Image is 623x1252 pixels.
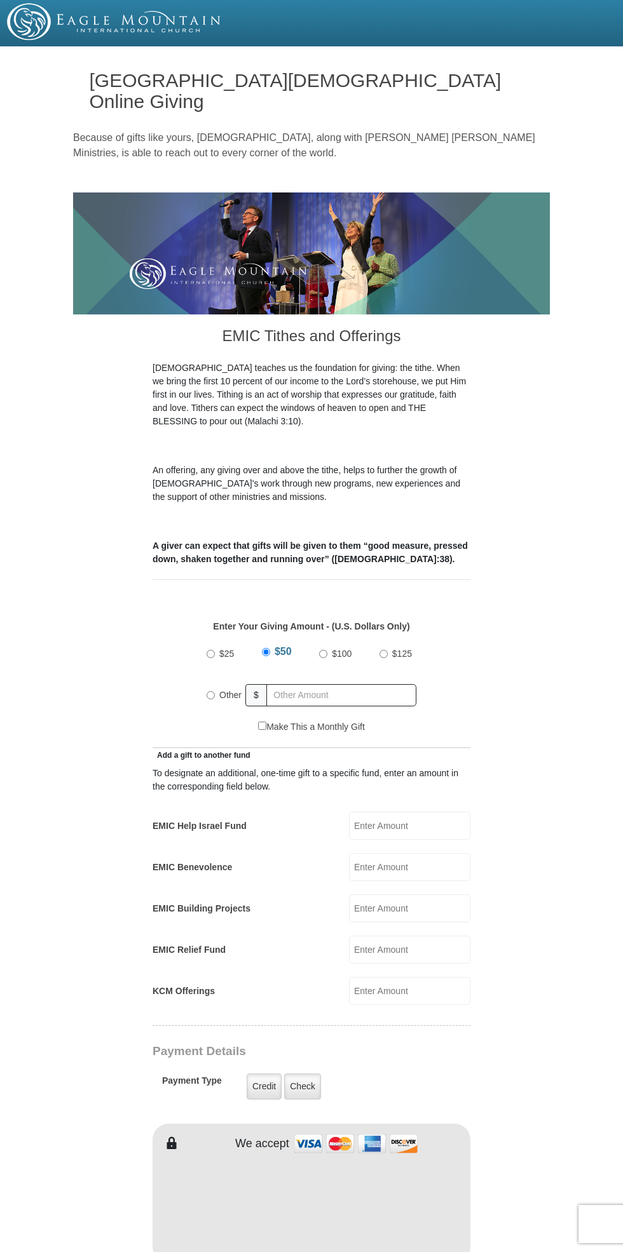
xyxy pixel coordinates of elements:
h5: Payment Type [162,1075,222,1093]
input: Make This a Monthly Gift [258,722,266,730]
span: Other [219,690,242,700]
h3: Payment Details [153,1044,477,1059]
label: Credit [247,1074,282,1100]
b: A giver can expect that gifts will be given to them “good measure, pressed down, shaken together ... [153,541,468,564]
span: $25 [219,649,234,659]
p: An offering, any giving over and above the tithe, helps to further the growth of [DEMOGRAPHIC_DAT... [153,464,470,504]
input: Other Amount [266,684,416,706]
input: Enter Amount [349,936,470,964]
input: Enter Amount [349,894,470,922]
label: EMIC Building Projects [153,902,250,915]
strong: Enter Your Giving Amount - (U.S. Dollars Only) [213,621,409,631]
span: $100 [332,649,352,659]
label: Check [284,1074,321,1100]
span: $125 [392,649,412,659]
h1: [GEOGRAPHIC_DATA][DEMOGRAPHIC_DATA] Online Giving [90,70,534,112]
label: Make This a Monthly Gift [258,720,365,734]
label: EMIC Relief Fund [153,943,226,957]
h3: EMIC Tithes and Offerings [153,314,470,361]
img: credit cards accepted [292,1130,420,1157]
label: EMIC Help Israel Fund [153,819,247,833]
label: EMIC Benevolence [153,861,232,874]
span: Add a gift to another fund [153,751,250,760]
p: Because of gifts like yours, [DEMOGRAPHIC_DATA], along with [PERSON_NAME] [PERSON_NAME] Ministrie... [73,130,550,161]
label: KCM Offerings [153,985,215,998]
input: Enter Amount [349,853,470,881]
span: $50 [275,646,292,657]
div: To designate an additional, one-time gift to a specific fund, enter an amount in the correspondin... [153,767,470,793]
h4: We accept [235,1137,289,1151]
span: $ [245,684,267,706]
input: Enter Amount [349,812,470,840]
p: [DEMOGRAPHIC_DATA] teaches us the foundation for giving: the tithe. When we bring the first 10 pe... [153,361,470,428]
img: EMIC [7,3,222,40]
input: Enter Amount [349,977,470,1005]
